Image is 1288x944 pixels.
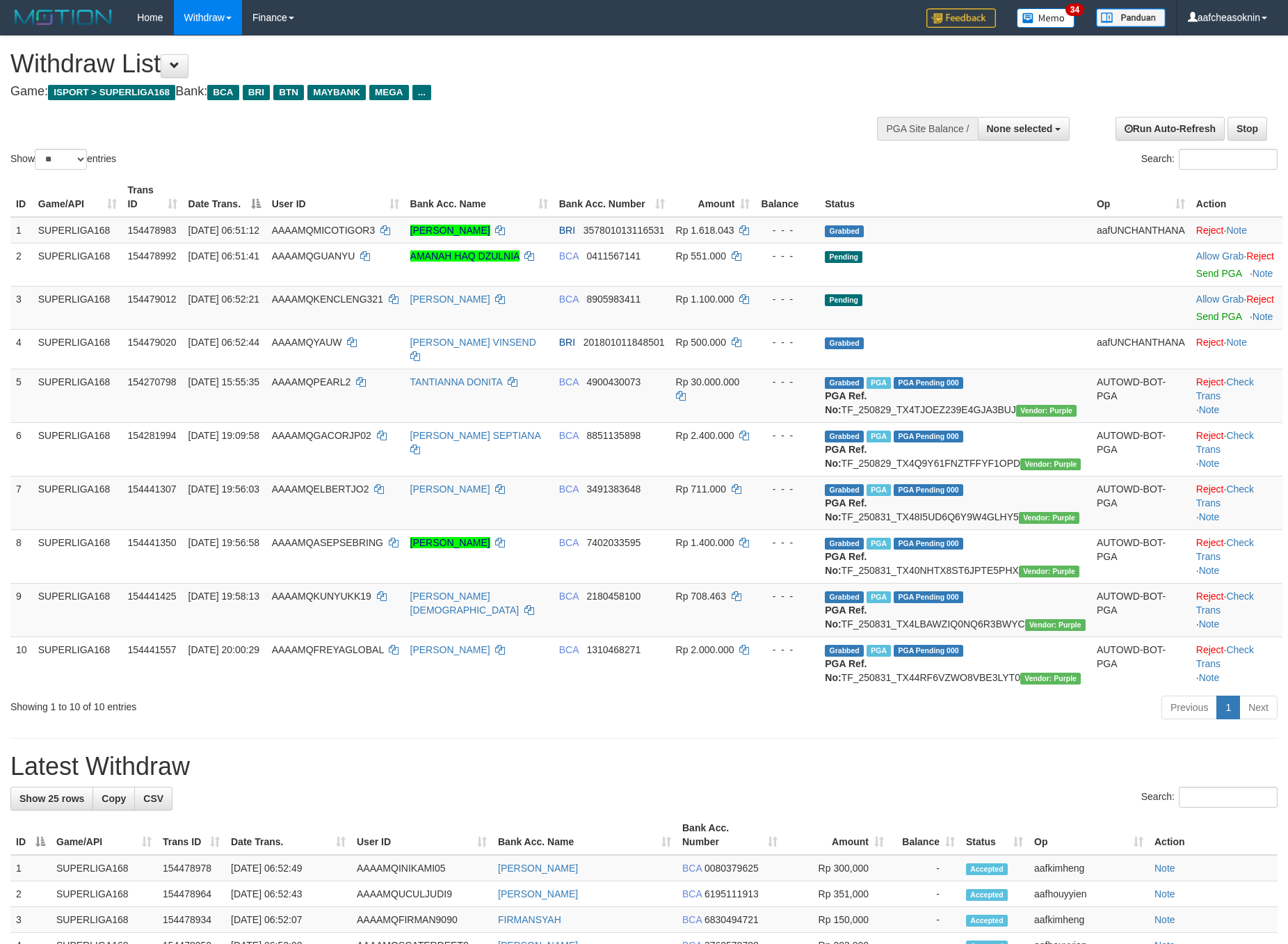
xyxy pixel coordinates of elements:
[1196,250,1246,262] span: ·
[761,249,814,263] div: - - -
[10,7,116,28] img: MOTION_logo.png
[867,484,891,496] span: Marked by aafsoycanthlai
[188,376,259,387] span: [DATE] 15:55:35
[128,376,177,387] span: 154270798
[1196,537,1254,562] a: Check Trans
[33,329,122,369] td: SUPERLIGA168
[410,225,490,236] a: [PERSON_NAME]
[92,787,135,810] a: Copy
[586,430,641,441] span: Copy 8851135898 to clipboard
[1091,329,1191,369] td: aafUNCHANTHANA
[10,50,845,78] h1: Withdraw List
[1239,696,1278,719] a: Next
[19,793,84,804] span: Show 25 rows
[410,591,520,616] a: [PERSON_NAME][DEMOGRAPHIC_DATA]
[1191,637,1282,690] td: · ·
[1199,565,1220,576] a: Note
[559,591,579,602] span: BCA
[825,431,864,442] span: Grabbed
[10,907,51,933] td: 3
[1196,591,1224,602] a: Reject
[825,294,862,306] span: Pending
[761,643,814,657] div: - - -
[583,337,665,348] span: Copy 201801011848501 to clipboard
[894,377,963,389] span: PGA Pending
[966,915,1008,927] span: Accepted
[10,217,33,243] td: 1
[1216,696,1240,719] a: 1
[1191,243,1282,286] td: ·
[10,815,51,855] th: ID: activate to sort column descending
[1191,177,1282,217] th: Action
[1196,430,1224,441] a: Reject
[1019,512,1079,524] span: Vendor URL: https://trx4.1velocity.biz
[825,225,864,237] span: Grabbed
[188,644,259,655] span: [DATE] 20:00:29
[559,644,579,655] span: BCA
[128,644,177,655] span: 154441557
[1199,511,1220,522] a: Note
[10,529,33,583] td: 8
[894,431,963,442] span: PGA Pending
[586,537,641,548] span: Copy 7402033595 to clipboard
[272,250,355,262] span: AAAAMQGUANYU
[1196,268,1241,279] a: Send PGA
[33,422,122,476] td: SUPERLIGA168
[33,583,122,637] td: SUPERLIGA168
[1141,149,1278,170] label: Search:
[225,907,351,933] td: [DATE] 06:52:07
[1199,672,1220,683] a: Note
[1179,787,1278,808] input: Search:
[10,637,33,690] td: 10
[1199,404,1220,415] a: Note
[10,855,51,881] td: 1
[272,430,371,441] span: AAAAMQGACORJP02
[559,225,575,236] span: BRI
[10,85,845,99] h4: Game: Bank:
[1091,476,1191,529] td: AUTOWD-BOT-PGA
[819,583,1091,637] td: TF_250831_TX4LBAWZIQ0NQ6R3BWYC
[1196,294,1243,305] a: Allow Grab
[586,250,641,262] span: Copy 0411567141 to clipboard
[1029,907,1149,933] td: aafkimheng
[889,881,960,907] td: -
[128,591,177,602] span: 154441425
[1196,250,1243,262] a: Allow Grab
[410,430,541,441] a: [PERSON_NAME] SEPTIANA
[498,888,578,899] a: [PERSON_NAME]
[586,294,641,305] span: Copy 8905983411 to clipboard
[1246,250,1274,262] a: Reject
[307,85,366,100] span: MAYBANK
[51,907,157,933] td: SUPERLIGA168
[273,85,304,100] span: BTN
[412,85,431,100] span: ...
[1191,286,1282,329] td: ·
[1196,376,1254,401] a: Check Trans
[761,375,814,389] div: - - -
[143,793,163,804] span: CSV
[33,286,122,329] td: SUPERLIGA168
[1227,117,1267,141] a: Stop
[676,225,734,236] span: Rp 1.618.043
[405,177,554,217] th: Bank Acc. Name: activate to sort column ascending
[188,430,259,441] span: [DATE] 19:09:58
[761,223,814,237] div: - - -
[492,815,677,855] th: Bank Acc. Name: activate to sort column ascending
[705,888,759,899] span: Copy 6195111913 to clipboard
[272,644,384,655] span: AAAAMQFREYAGLOBAL
[1191,422,1282,476] td: · ·
[272,337,342,348] span: AAAAMQYAUW
[1253,311,1273,322] a: Note
[676,337,726,348] span: Rp 500.000
[33,177,122,217] th: Game/API: activate to sort column ascending
[157,907,225,933] td: 154478934
[1253,268,1273,279] a: Note
[825,444,867,469] b: PGA Ref. No:
[410,294,490,305] a: [PERSON_NAME]
[51,881,157,907] td: SUPERLIGA168
[157,815,225,855] th: Trans ID: activate to sort column ascending
[559,483,579,495] span: BCA
[272,537,383,548] span: AAAAMQASEPSEBRING
[10,369,33,422] td: 5
[676,591,726,602] span: Rp 708.463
